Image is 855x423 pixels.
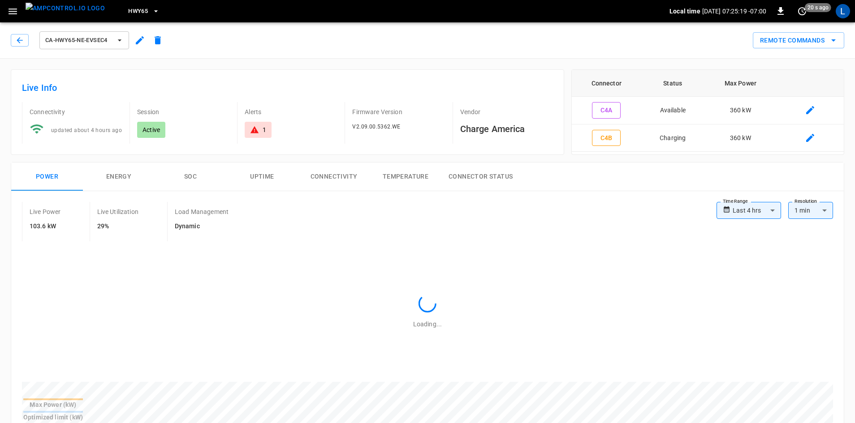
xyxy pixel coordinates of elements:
div: 1 min [788,202,833,219]
img: ampcontrol.io logo [26,3,105,14]
td: 360 kW [704,97,777,124]
button: Power [11,162,83,191]
div: 1 [263,125,266,134]
span: Loading... [413,320,442,328]
button: Connector Status [441,162,520,191]
button: C4A [592,102,621,119]
th: Status [641,70,704,97]
h6: Charge America [460,122,553,136]
p: Connectivity [30,107,122,116]
p: Alerts [245,107,337,116]
button: Energy [83,162,155,191]
button: Uptime [226,162,298,191]
button: ca-hwy65-ne-evseC4 [39,31,129,49]
label: Time Range [723,198,748,205]
div: remote commands options [753,32,844,49]
span: ca-hwy65-ne-evseC4 [45,35,112,46]
button: Temperature [370,162,441,191]
button: HWY65 [125,3,163,20]
th: Connector [572,70,641,97]
p: Session [137,107,230,116]
h6: 29% [97,222,138,231]
button: SOC [155,162,226,191]
table: connector table [572,70,844,152]
td: 360 kW [704,124,777,152]
button: C4B [592,130,621,146]
div: profile-icon [836,4,850,18]
td: Available [641,97,704,124]
span: V2.09.00.5362.WE [352,124,400,130]
span: 20 s ago [805,3,831,12]
button: set refresh interval [795,4,809,18]
p: Live Power [30,207,61,216]
p: [DATE] 07:25:19 -07:00 [702,7,766,16]
p: Live Utilization [97,207,138,216]
p: Local time [669,7,700,16]
th: Max Power [704,70,777,97]
span: updated about 4 hours ago [51,127,122,133]
h6: 103.6 kW [30,222,61,231]
label: Resolution [795,198,817,205]
td: Charging [641,124,704,152]
p: Active [142,125,160,134]
button: Remote Commands [753,32,844,49]
h6: Live Info [22,81,553,95]
span: HWY65 [128,6,148,17]
button: Connectivity [298,162,370,191]
p: Vendor [460,107,553,116]
h6: Dynamic [175,222,229,231]
p: Load Management [175,207,229,216]
div: Last 4 hrs [733,202,781,219]
p: Firmware Version [352,107,445,116]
